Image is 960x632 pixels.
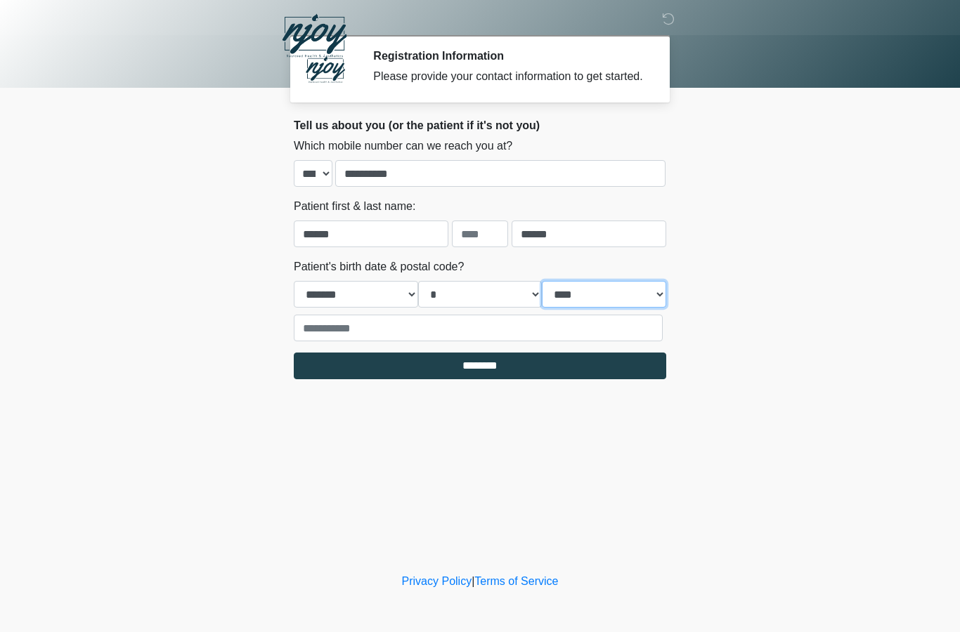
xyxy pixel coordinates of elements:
div: Please provide your contact information to get started. [373,68,645,85]
a: Terms of Service [474,575,558,587]
label: Patient first & last name: [294,198,415,215]
a: | [472,575,474,587]
img: NJOY Restored Health & Aesthetics Logo [280,11,349,62]
a: Privacy Policy [402,575,472,587]
label: Which mobile number can we reach you at? [294,138,512,154]
label: Patient's birth date & postal code? [294,258,464,275]
h2: Tell us about you (or the patient if it's not you) [294,119,666,132]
